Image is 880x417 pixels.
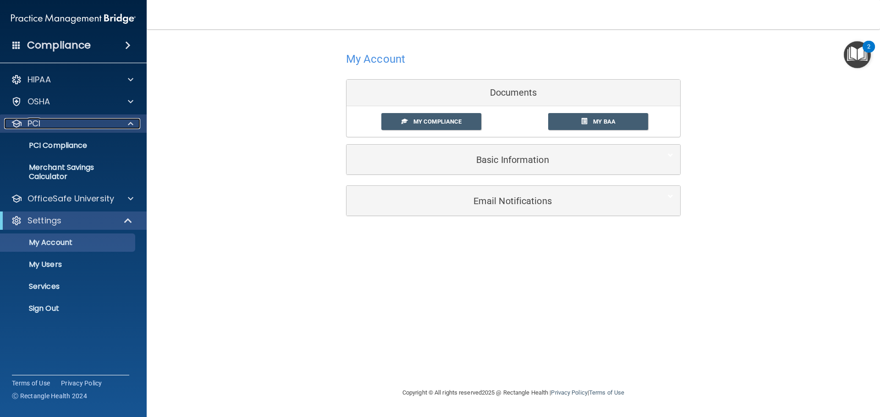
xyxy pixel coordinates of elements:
a: OfficeSafe University [11,193,133,204]
h4: Compliance [27,39,91,52]
div: Documents [346,80,680,106]
span: Ⓒ Rectangle Health 2024 [12,391,87,401]
a: Terms of Use [12,379,50,388]
a: OSHA [11,96,133,107]
a: Terms of Use [589,389,624,396]
a: HIPAA [11,74,133,85]
button: Open Resource Center, 2 new notifications [844,41,871,68]
p: OSHA [27,96,50,107]
a: Privacy Policy [551,389,587,396]
span: My BAA [593,118,616,125]
img: PMB logo [11,10,136,28]
a: Privacy Policy [61,379,102,388]
a: Basic Information [353,149,673,170]
p: Settings [27,215,61,226]
p: PCI Compliance [6,141,131,150]
a: Settings [11,215,133,226]
p: HIPAA [27,74,51,85]
h4: My Account [346,53,405,65]
p: My Users [6,260,131,269]
p: Sign Out [6,304,131,313]
p: PCI [27,118,40,129]
a: Email Notifications [353,190,673,211]
p: Services [6,282,131,291]
p: OfficeSafe University [27,193,114,204]
div: 2 [867,47,870,59]
a: PCI [11,118,133,129]
h5: Basic Information [353,155,645,165]
h5: Email Notifications [353,196,645,206]
div: Copyright © All rights reserved 2025 @ Rectangle Health | | [346,378,681,407]
p: My Account [6,238,131,247]
p: Merchant Savings Calculator [6,163,131,181]
span: My Compliance [413,118,462,125]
